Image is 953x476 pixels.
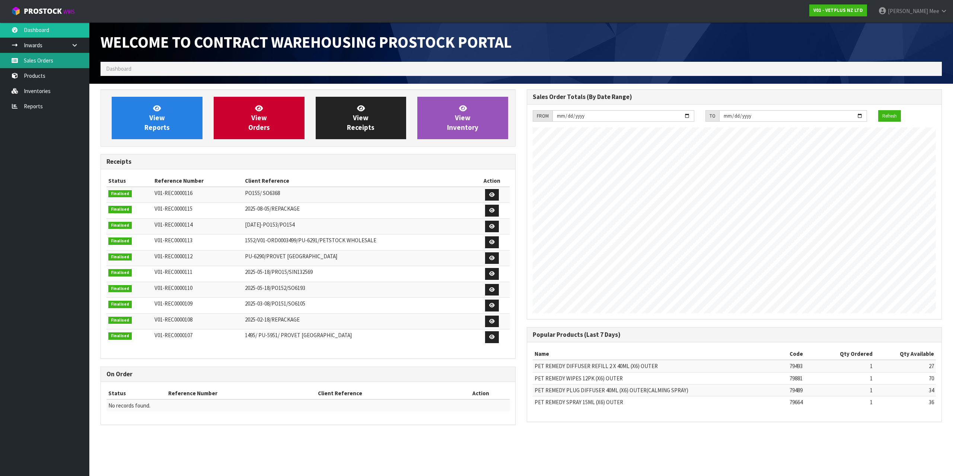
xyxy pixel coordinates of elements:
span: View Receipts [347,104,374,132]
th: Code [788,348,815,360]
td: 36 [874,396,936,408]
td: 1 [815,396,874,408]
span: Finalised [108,222,132,229]
h3: Sales Order Totals (By Date Range) [533,93,936,100]
span: Finalised [108,253,132,261]
span: Finalised [108,317,132,324]
span: 2025-08-05/REPACKAGE [245,205,300,212]
span: V01-REC0000114 [154,221,192,228]
a: ViewReports [112,97,203,139]
span: Finalised [108,285,132,293]
th: Client Reference [243,175,475,187]
span: [PERSON_NAME] [888,7,928,15]
button: Refresh [878,110,901,122]
td: PET REMEDY SPRAY 15ML (X6) OUTER [533,396,788,408]
div: TO [705,110,719,122]
span: V01-REC0000115 [154,205,192,212]
td: PET REMEDY WIPES 12PK (X6) OUTER [533,372,788,384]
td: 79493 [788,360,815,372]
td: 70 [874,372,936,384]
th: Reference Number [153,175,243,187]
td: 79881 [788,372,815,384]
span: [DATE]-PO153/PO154 [245,221,294,228]
span: V01-REC0000113 [154,237,192,244]
h3: Popular Products (Last 7 Days) [533,331,936,338]
span: ProStock [24,6,62,16]
span: 2025-03-08/PO151/SO6105 [245,300,305,307]
span: Dashboard [106,65,131,72]
td: 1 [815,384,874,396]
img: cube-alt.png [11,6,20,16]
th: Status [106,175,153,187]
span: View Reports [144,104,170,132]
span: 2025-02-18/REPACKAGE [245,316,300,323]
a: ViewInventory [417,97,508,139]
span: 2025-05-18/PO152/SO6193 [245,284,305,291]
span: View Inventory [447,104,478,132]
span: 2025-05-18/PRO15/SIN132569 [245,268,313,275]
td: No records found. [106,399,510,411]
td: 79664 [788,396,815,408]
th: Client Reference [316,387,452,399]
span: Finalised [108,206,132,213]
td: PET REMEDY DIFFUSER REFILL 2 X 40ML (X6) OUTER [533,360,788,372]
span: PO155/ SO6368 [245,189,280,197]
td: 1 [815,372,874,384]
td: PET REMEDY PLUG DIFFUSER 40ML (X6) OUTER(CALMING SPRAY) [533,384,788,396]
span: 1552/V01-ORD0003499/PU-6291/PETSTOCK WHOLESALE [245,237,376,244]
span: V01-REC0000112 [154,253,192,260]
td: 27 [874,360,936,372]
span: Finalised [108,269,132,277]
small: WMS [63,8,75,15]
td: 1 [815,360,874,372]
th: Qty Ordered [815,348,874,360]
span: V01-REC0000110 [154,284,192,291]
span: Welcome to Contract Warehousing ProStock Portal [101,32,512,52]
span: V01-REC0000108 [154,316,192,323]
th: Action [452,387,510,399]
span: PU-6290/PROVET [GEOGRAPHIC_DATA] [245,253,337,260]
div: FROM [533,110,552,122]
td: 79489 [788,384,815,396]
span: V01-REC0000107 [154,332,192,339]
a: ViewReceipts [316,97,407,139]
th: Qty Available [874,348,936,360]
td: 34 [874,384,936,396]
span: Finalised [108,332,132,340]
span: 1495/ PU-5951/ PROVET [GEOGRAPHIC_DATA] [245,332,352,339]
th: Name [533,348,788,360]
span: Finalised [108,190,132,198]
span: View Orders [248,104,270,132]
th: Reference Number [166,387,316,399]
span: V01-REC0000116 [154,189,192,197]
th: Status [106,387,166,399]
th: Action [475,175,510,187]
span: Mee [929,7,939,15]
h3: Receipts [106,158,510,165]
strong: V01 - VETPLUS NZ LTD [813,7,863,13]
span: V01-REC0000111 [154,268,192,275]
span: Finalised [108,237,132,245]
span: Finalised [108,301,132,308]
a: ViewOrders [214,97,305,139]
h3: On Order [106,371,510,378]
span: V01-REC0000109 [154,300,192,307]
